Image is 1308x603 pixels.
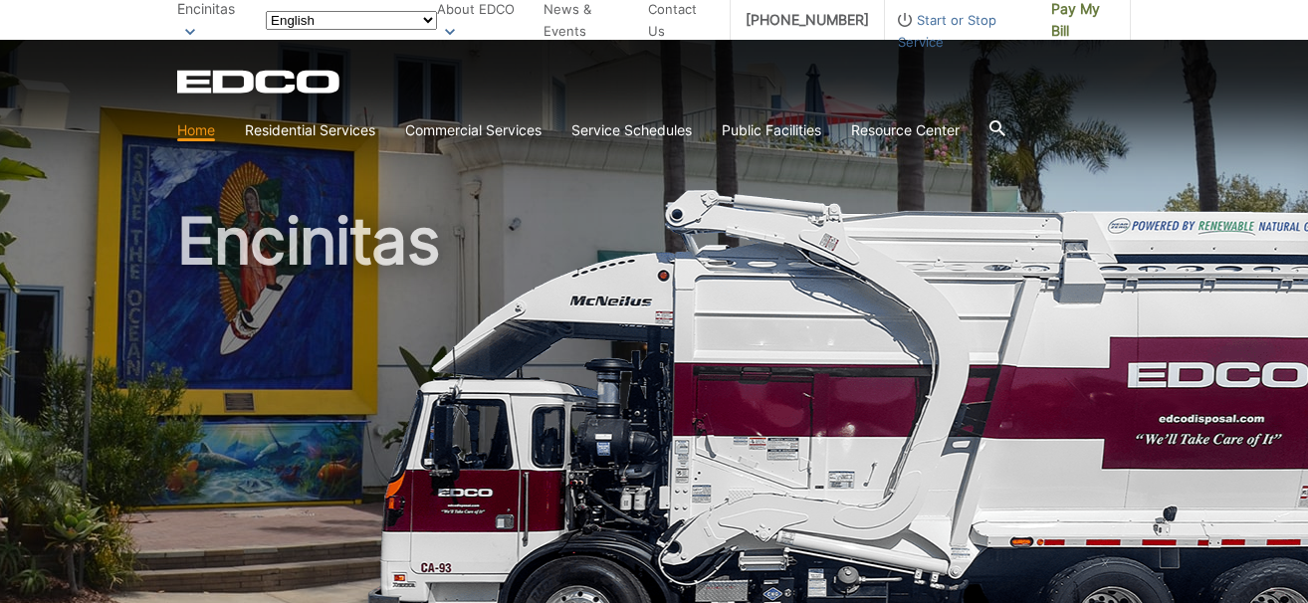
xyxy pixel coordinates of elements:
[722,119,821,141] a: Public Facilities
[851,119,960,141] a: Resource Center
[571,119,692,141] a: Service Schedules
[177,70,342,94] a: EDCD logo. Return to the homepage.
[177,119,215,141] a: Home
[266,11,437,30] select: Select a language
[245,119,375,141] a: Residential Services
[405,119,542,141] a: Commercial Services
